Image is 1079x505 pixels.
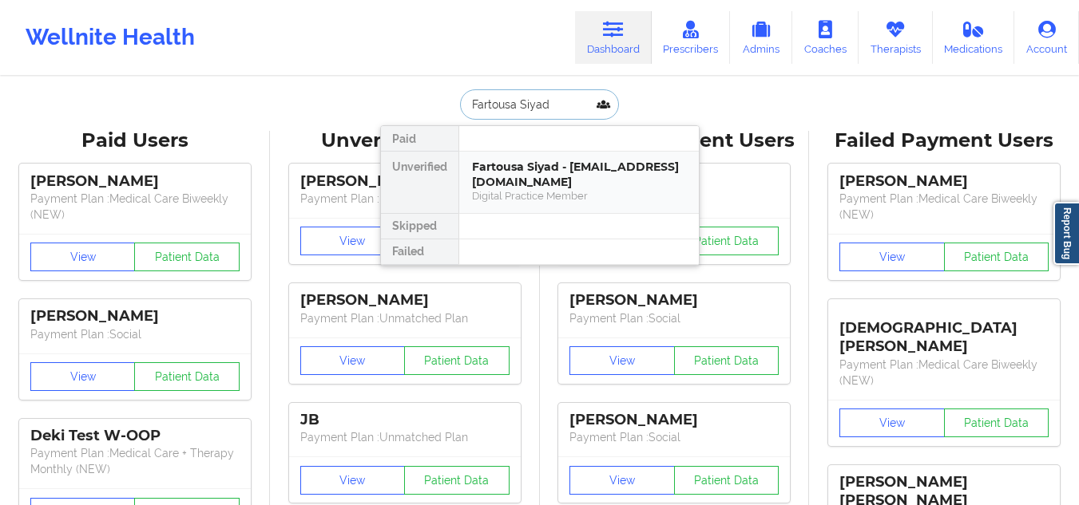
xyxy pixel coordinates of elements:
[1014,11,1079,64] a: Account
[944,408,1049,437] button: Patient Data
[839,408,945,437] button: View
[381,126,458,152] div: Paid
[859,11,933,64] a: Therapists
[652,11,731,64] a: Prescribers
[674,466,779,495] button: Patient Data
[300,291,510,310] div: [PERSON_NAME]
[575,11,652,64] a: Dashboard
[300,466,406,495] button: View
[792,11,859,64] a: Coaches
[381,152,458,214] div: Unverified
[30,243,136,271] button: View
[730,11,792,64] a: Admins
[674,227,779,255] button: Patient Data
[472,160,686,189] div: Fartousa Siyad - [EMAIL_ADDRESS][DOMAIN_NAME]
[404,466,510,495] button: Patient Data
[674,346,779,375] button: Patient Data
[820,128,1068,153] div: Failed Payment Users
[839,307,1049,356] div: [DEMOGRAPHIC_DATA][PERSON_NAME]
[30,427,240,445] div: Deki Test W-OOP
[30,445,240,477] p: Payment Plan : Medical Care + Therapy Monthly (NEW)
[933,11,1015,64] a: Medications
[472,189,686,203] div: Digital Practice Member
[381,214,458,239] div: Skipped
[569,346,675,375] button: View
[839,172,1049,191] div: [PERSON_NAME]
[569,310,779,326] p: Payment Plan : Social
[569,466,675,495] button: View
[1053,202,1079,265] a: Report Bug
[569,291,779,310] div: [PERSON_NAME]
[30,191,240,223] p: Payment Plan : Medical Care Biweekly (NEW)
[839,191,1049,223] p: Payment Plan : Medical Care Biweekly (NEW)
[300,310,510,326] p: Payment Plan : Unmatched Plan
[134,362,240,391] button: Patient Data
[300,172,510,191] div: [PERSON_NAME]
[569,429,779,445] p: Payment Plan : Social
[281,128,529,153] div: Unverified Users
[404,346,510,375] button: Patient Data
[839,243,945,271] button: View
[381,239,458,265] div: Failed
[134,243,240,271] button: Patient Data
[300,411,510,429] div: JB
[30,172,240,191] div: [PERSON_NAME]
[300,227,406,255] button: View
[30,326,240,342] p: Payment Plan : Social
[30,362,136,391] button: View
[30,307,240,325] div: [PERSON_NAME]
[300,429,510,445] p: Payment Plan : Unmatched Plan
[11,128,259,153] div: Paid Users
[300,191,510,207] p: Payment Plan : Unmatched Plan
[944,243,1049,271] button: Patient Data
[569,411,779,429] div: [PERSON_NAME]
[300,346,406,375] button: View
[839,357,1049,389] p: Payment Plan : Medical Care Biweekly (NEW)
